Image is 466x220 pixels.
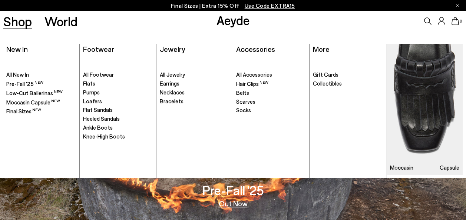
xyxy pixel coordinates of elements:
[313,44,330,53] a: More
[313,71,338,78] span: Gift Cards
[83,71,114,78] span: All Footwear
[452,17,459,25] a: 0
[83,44,114,53] a: Footwear
[313,80,383,87] a: Collectibles
[83,106,113,113] span: Flat Sandals
[217,12,250,28] a: Aeyde
[245,2,295,9] span: Navigate to /collections/ss25-final-sizes
[236,44,275,53] a: Accessories
[160,89,229,96] a: Necklaces
[83,133,153,140] a: Knee-High Boots
[236,107,251,113] span: Socks
[236,107,306,114] a: Socks
[459,19,463,23] span: 0
[236,89,249,96] span: Belts
[6,108,41,114] span: Final Sizes
[387,44,463,175] img: Mobile_e6eede4d-78b8-4bd1-ae2a-4197e375e133_900x.jpg
[236,98,255,105] span: Scarves
[6,99,60,106] span: Moccasin Capsule
[83,115,120,122] span: Heeled Sandals
[160,71,229,79] a: All Jewelry
[6,89,76,97] a: Low-Cut Ballerinas
[6,80,43,87] span: Pre-Fall '25
[236,98,306,106] a: Scarves
[202,184,264,197] h3: Pre-Fall '25
[160,80,229,87] a: Earrings
[440,165,459,170] h3: Capsule
[83,89,100,96] span: Pumps
[83,106,153,114] a: Flat Sandals
[6,107,76,115] a: Final Sizes
[160,71,185,78] span: All Jewelry
[83,80,95,87] span: Flats
[83,89,153,96] a: Pumps
[83,124,153,131] a: Ankle Boots
[219,200,248,207] a: Out Now
[83,115,153,123] a: Heeled Sandals
[236,71,272,78] span: All Accessories
[6,80,76,88] a: Pre-Fall '25
[6,90,63,96] span: Low-Cut Ballerinas
[236,80,306,88] a: Hair Clips
[83,133,125,140] span: Knee-High Boots
[313,80,342,87] span: Collectibles
[236,89,306,97] a: Belts
[83,98,153,105] a: Loafers
[160,44,185,53] a: Jewelry
[160,89,185,96] span: Necklaces
[83,71,153,79] a: All Footwear
[3,15,32,28] a: Shop
[83,80,153,87] a: Flats
[6,71,29,78] span: All New In
[160,80,179,87] span: Earrings
[387,44,463,175] a: Moccasin Capsule
[83,124,113,131] span: Ankle Boots
[171,1,295,10] p: Final Sizes | Extra 15% Off
[390,165,413,170] h3: Moccasin
[160,98,229,105] a: Bracelets
[236,71,306,79] a: All Accessories
[6,44,28,53] a: New In
[83,98,102,104] span: Loafers
[160,98,184,104] span: Bracelets
[6,71,76,79] a: All New In
[44,15,77,28] a: World
[236,80,268,87] span: Hair Clips
[6,99,76,106] a: Moccasin Capsule
[313,71,383,79] a: Gift Cards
